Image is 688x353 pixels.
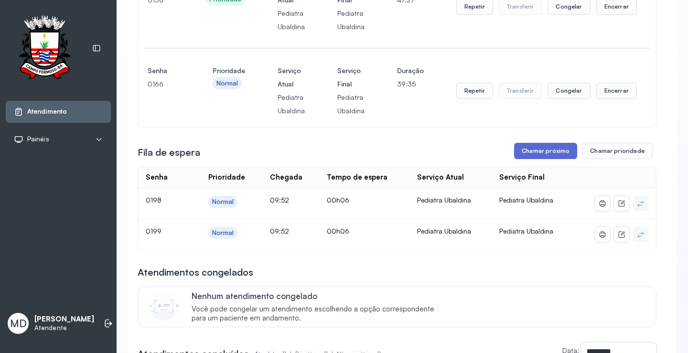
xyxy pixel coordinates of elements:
[337,7,365,33] p: Pediatra Ubaldina
[397,64,424,77] h4: Duração
[192,305,444,323] span: Você pode congelar um atendimento escolhendo a opção correspondente para um paciente em andamento.
[337,91,365,118] p: Pediatra Ubaldina
[146,227,161,235] span: 0199
[34,324,94,332] p: Atendente
[327,173,387,182] div: Tempo de espera
[34,315,94,324] p: [PERSON_NAME]
[216,79,238,87] div: Normal
[327,227,349,235] span: 00h06
[150,292,178,321] img: Imagem de CalloutCard
[212,198,234,206] div: Normal
[146,173,168,182] div: Senha
[138,266,253,279] h3: Atendimentos congelados
[212,229,234,237] div: Normal
[397,77,424,91] p: 39:35
[278,91,305,118] p: Pediatra Ubaldina
[417,227,484,235] div: Pediatra Ubaldina
[456,83,493,99] button: Repetir
[192,291,444,301] p: Nenhum atendimento congelado
[548,83,590,99] button: Congelar
[270,227,289,235] span: 09:52
[213,64,245,77] h4: Prioridade
[514,143,577,159] button: Chamar próximo
[596,83,637,99] button: Encerrar
[270,196,289,204] span: 09:52
[582,143,653,159] button: Chamar prioridade
[499,196,553,204] span: Pediatra Ubaldina
[148,64,180,77] h4: Senha
[499,173,545,182] div: Serviço Final
[278,7,305,33] p: Pediatra Ubaldina
[417,196,484,204] div: Pediatra Ubaldina
[499,227,553,235] span: Pediatra Ubaldina
[14,107,103,117] a: Atendimento
[27,107,67,116] span: Atendimento
[138,146,200,159] h3: Fila de espera
[208,173,245,182] div: Prioridade
[327,196,349,204] span: 00h06
[417,173,464,182] div: Serviço Atual
[10,15,79,82] img: Logotipo do estabelecimento
[270,173,302,182] div: Chegada
[337,64,365,91] h4: Serviço Final
[278,64,305,91] h4: Serviço Atual
[146,196,161,204] span: 0198
[499,83,542,99] button: Transferir
[27,135,49,143] span: Painéis
[148,77,180,91] p: 0166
